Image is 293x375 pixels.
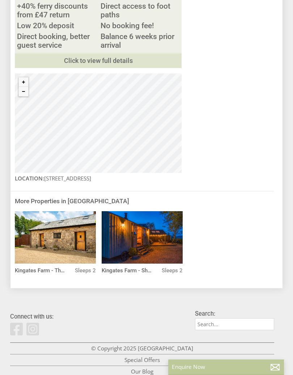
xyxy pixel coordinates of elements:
[195,310,274,317] h3: Search:
[98,31,182,51] li: Balance 6 weeks prior arrival
[195,318,274,330] input: Search...
[19,87,28,96] button: Zoom out
[98,1,182,20] li: Direct access to foot paths
[15,20,98,31] li: Low 20% deposit
[26,322,39,336] img: Instagram
[75,267,96,274] span: Sleeps 2
[15,175,44,182] strong: Location:
[102,211,183,264] img: An image of 'Kingates Farm - Shepherds Hut', Isle of Wight
[15,53,182,68] a: Click to view full details
[10,313,190,320] h3: Connect with us:
[162,267,183,274] span: Sleeps 2
[15,211,96,264] img: An image of 'Kingates Farm - The Stables', Isle of Wight
[15,73,182,173] canvas: Map
[15,197,129,205] a: More Properties in [GEOGRAPHIC_DATA]
[15,1,98,20] li: +40% ferry discounts from £47 return
[172,363,280,371] p: Enquire Now
[15,31,98,51] li: Direct booking, better guest service
[19,77,28,87] button: Zoom in
[10,343,274,354] a: © Copyright 2025 [GEOGRAPHIC_DATA]
[15,267,83,274] a: Kingates Farm - The Stables
[15,173,182,184] p: [STREET_ADDRESS]
[102,267,177,274] a: Kingates Farm - Shepherds Hut
[10,354,274,366] a: Special Offers
[98,20,182,31] li: No booking fee!
[10,322,23,336] img: Facebook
